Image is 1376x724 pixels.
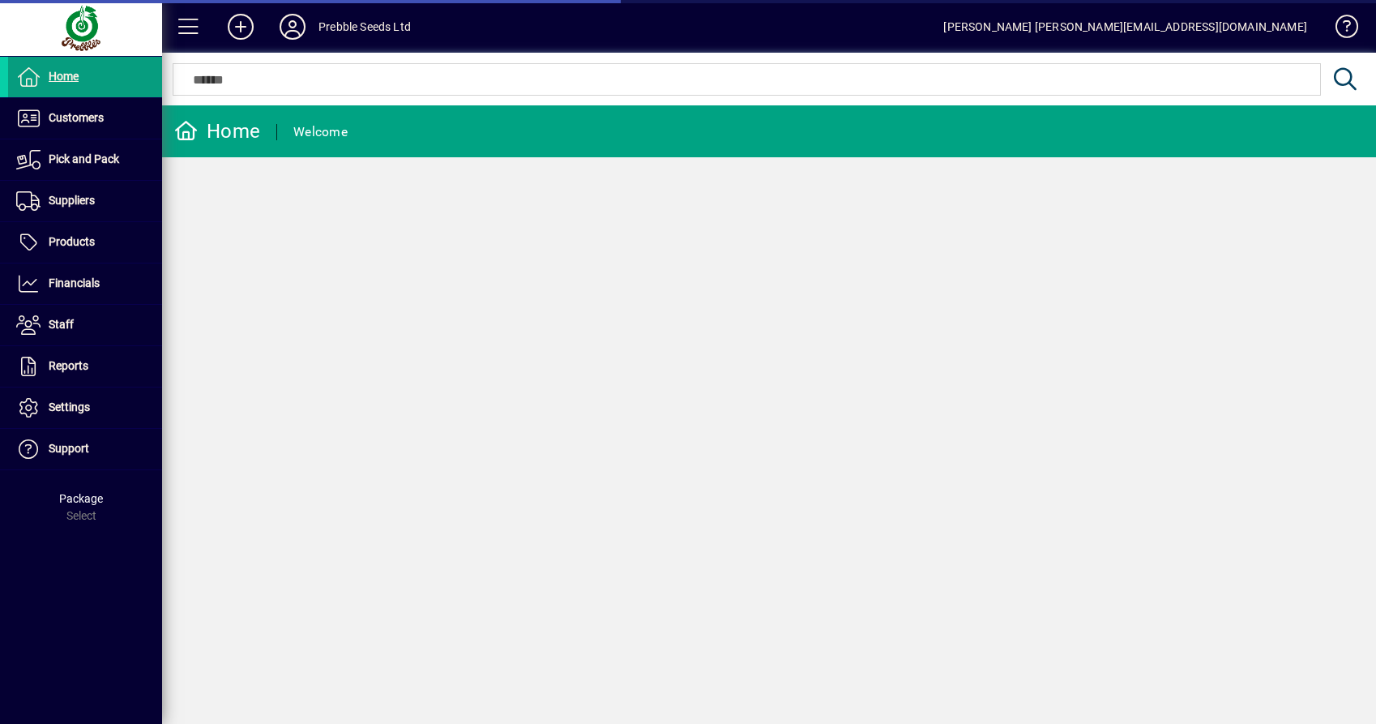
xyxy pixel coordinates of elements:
[293,119,348,145] div: Welcome
[215,12,267,41] button: Add
[8,98,162,139] a: Customers
[8,222,162,263] a: Products
[49,235,95,248] span: Products
[49,401,90,413] span: Settings
[49,111,104,124] span: Customers
[49,70,79,83] span: Home
[49,276,100,289] span: Financials
[8,181,162,221] a: Suppliers
[59,492,103,505] span: Package
[49,442,89,455] span: Support
[943,14,1307,40] div: [PERSON_NAME] [PERSON_NAME][EMAIL_ADDRESS][DOMAIN_NAME]
[8,346,162,387] a: Reports
[8,388,162,428] a: Settings
[174,118,260,144] div: Home
[8,263,162,304] a: Financials
[49,194,95,207] span: Suppliers
[49,359,88,372] span: Reports
[8,429,162,469] a: Support
[49,152,119,165] span: Pick and Pack
[49,318,74,331] span: Staff
[1323,3,1356,56] a: Knowledge Base
[8,305,162,345] a: Staff
[267,12,318,41] button: Profile
[318,14,411,40] div: Prebble Seeds Ltd
[8,139,162,180] a: Pick and Pack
